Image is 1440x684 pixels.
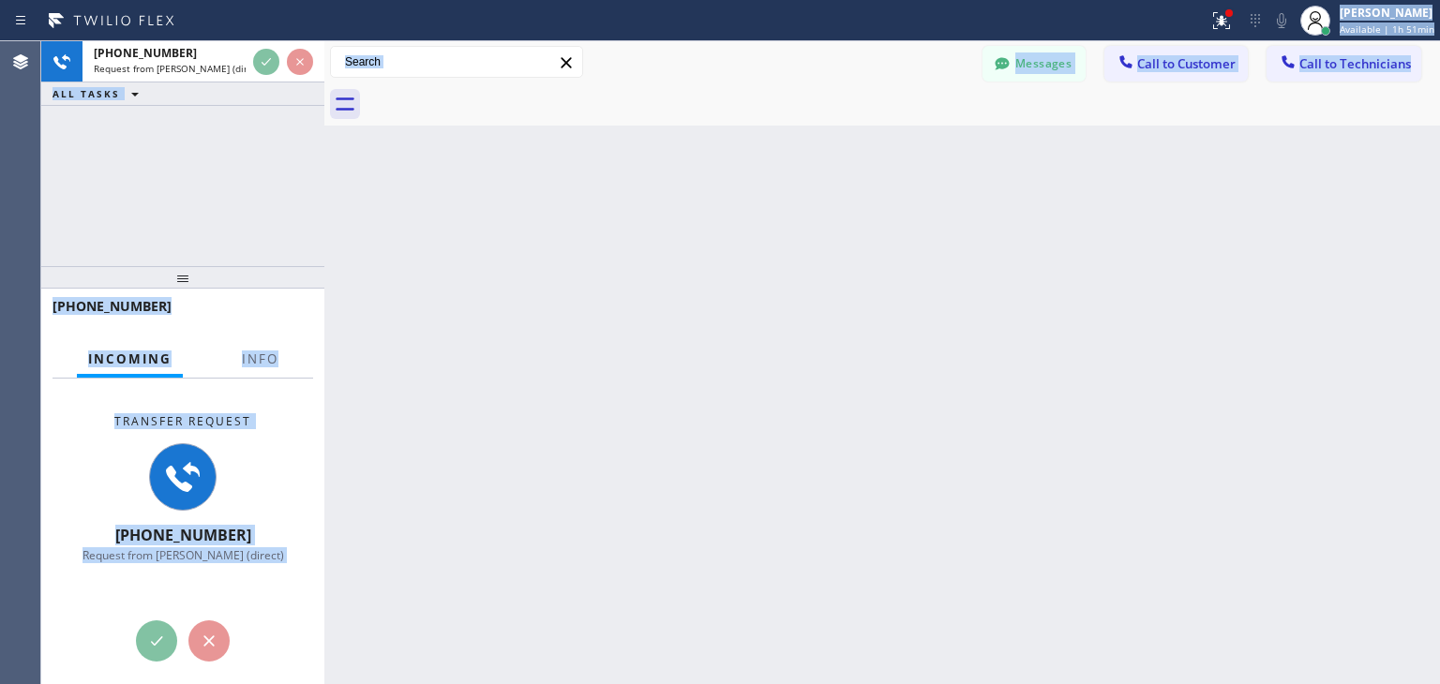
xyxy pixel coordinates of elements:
[115,525,251,545] span: [PHONE_NUMBER]
[242,350,278,367] span: Info
[94,45,197,61] span: [PHONE_NUMBER]
[982,46,1086,82] button: Messages
[188,620,230,662] button: Reject
[1104,46,1248,82] button: Call to Customer
[88,350,172,367] span: Incoming
[287,49,313,75] button: Reject
[1340,22,1434,36] span: Available | 1h 51min
[1267,46,1421,82] button: Call to Technicians
[1299,55,1411,72] span: Call to Technicians
[82,547,284,563] span: Request from [PERSON_NAME] (direct)
[1268,7,1295,34] button: Mute
[136,620,177,662] button: Accept
[114,413,251,429] span: Transfer request
[1137,55,1236,72] span: Call to Customer
[52,297,172,315] span: [PHONE_NUMBER]
[331,47,582,77] input: Search
[41,82,157,105] button: ALL TASKS
[77,341,183,378] button: Incoming
[1340,5,1434,21] div: [PERSON_NAME]
[253,49,279,75] button: Accept
[231,341,290,378] button: Info
[94,62,264,75] span: Request from [PERSON_NAME] (direct)
[52,87,120,100] span: ALL TASKS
